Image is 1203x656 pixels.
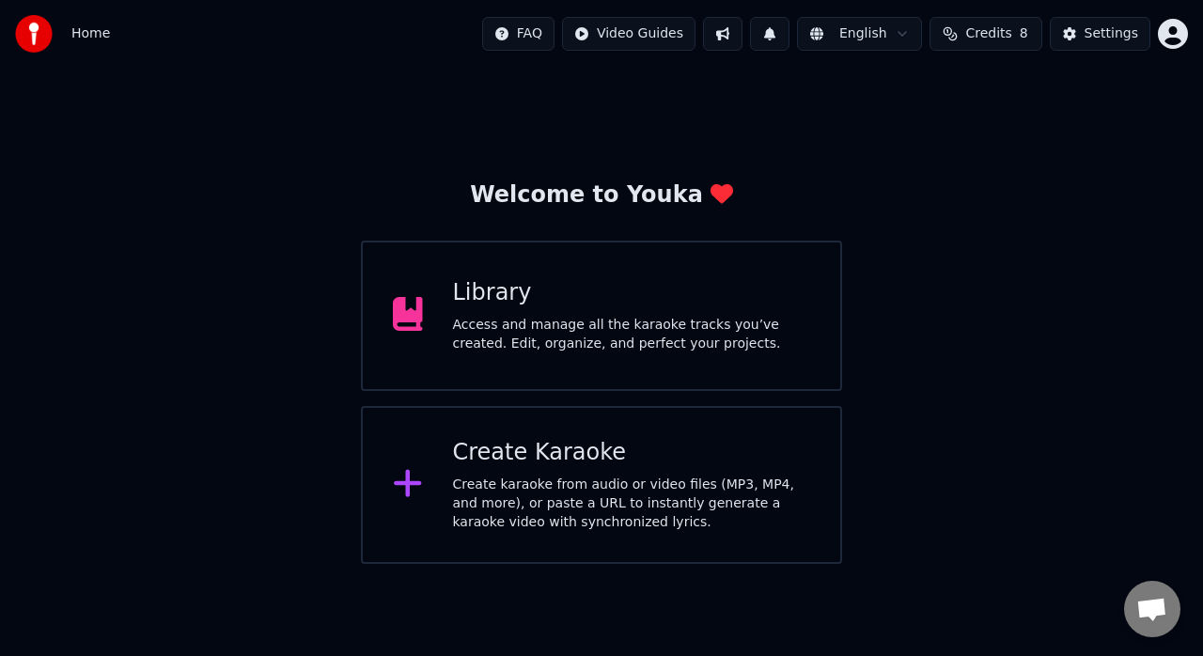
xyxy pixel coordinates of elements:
div: Settings [1085,24,1138,43]
div: Create karaoke from audio or video files (MP3, MP4, and more), or paste a URL to instantly genera... [453,476,811,532]
span: Credits [965,24,1011,43]
div: Library [453,278,811,308]
button: Video Guides [562,17,695,51]
button: Settings [1050,17,1150,51]
div: Access and manage all the karaoke tracks you’ve created. Edit, organize, and perfect your projects. [453,316,811,353]
div: Create Karaoke [453,438,811,468]
span: Home [71,24,110,43]
span: 8 [1020,24,1028,43]
button: FAQ [482,17,555,51]
nav: breadcrumb [71,24,110,43]
img: youka [15,15,53,53]
div: Open chat [1124,581,1180,637]
button: Credits8 [930,17,1042,51]
div: Welcome to Youka [470,180,733,211]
